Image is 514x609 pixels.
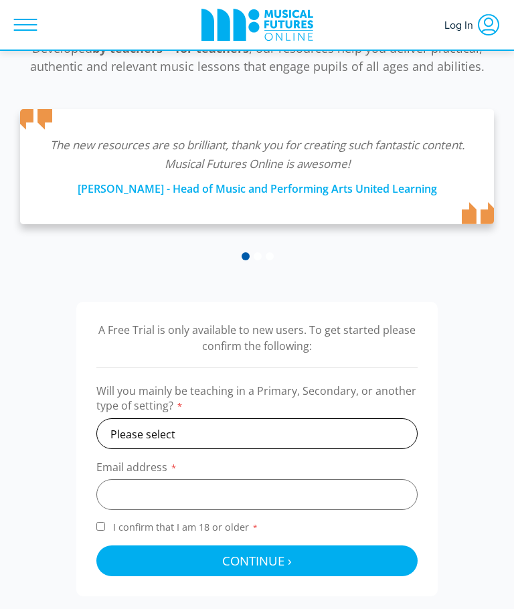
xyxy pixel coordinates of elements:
[444,13,477,37] span: Log In
[438,6,507,43] a: Log In
[92,40,249,56] strong: by teachers – for teachers
[96,460,418,479] label: Email address
[222,552,292,569] span: Continue ›
[96,545,418,576] button: Continue ›
[96,522,105,531] input: I confirm that I am 18 or older*
[96,322,418,354] p: A Free Trial is only available to new users. To get started please confirm the following:
[96,383,418,418] label: Will you mainly be teaching in a Primary, Secondary, or another type of setting?
[47,173,467,197] div: [PERSON_NAME] - Head of Music and Performing Arts United Learning
[47,136,467,173] p: The new resources are so brilliant, thank you for creating such fantastic content. Musical Future...
[110,521,261,533] span: I confirm that I am 18 or older
[13,39,501,76] p: Developed , our resources help you deliver practical, authentic and relevant music lessons that e...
